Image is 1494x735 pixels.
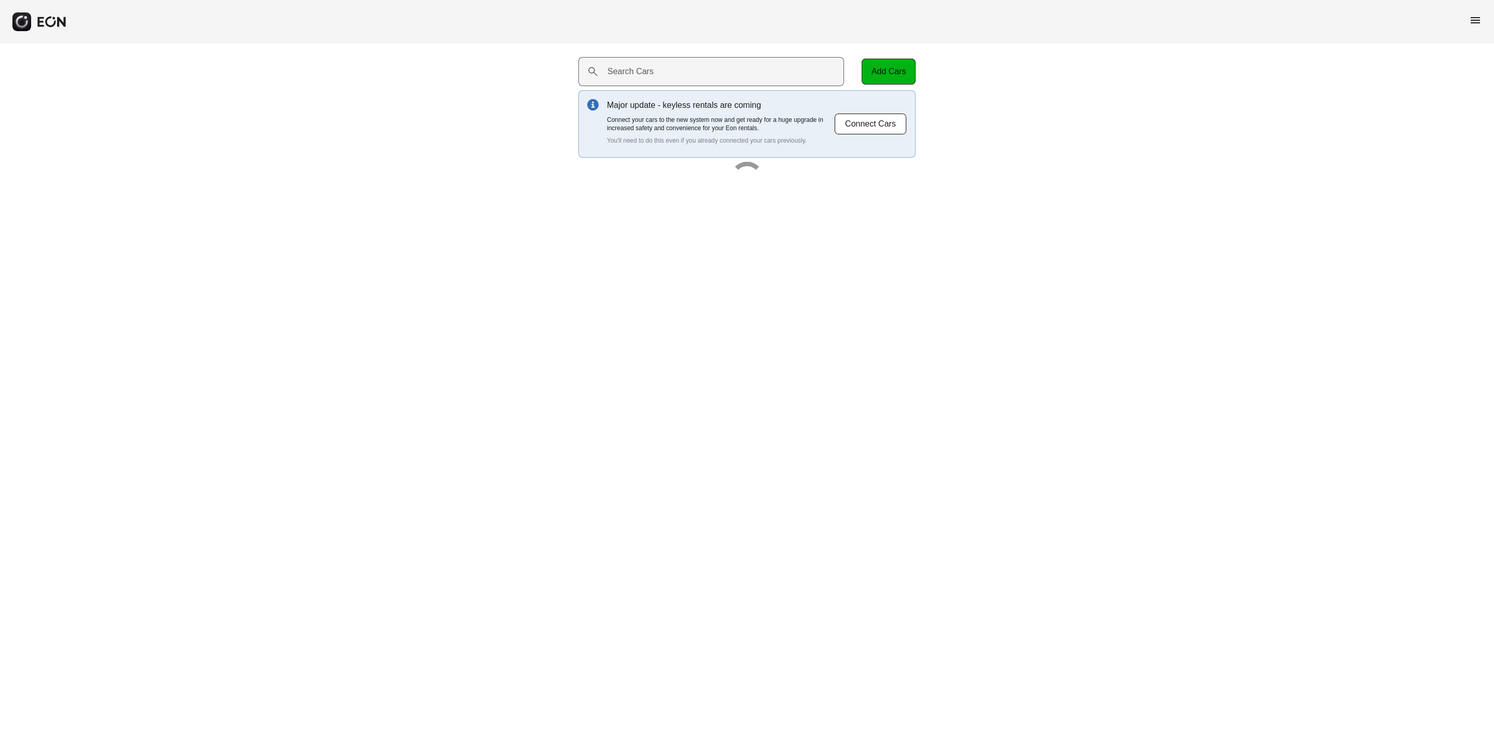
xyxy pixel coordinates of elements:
label: Search Cars [607,65,654,78]
p: Connect your cars to the new system now and get ready for a huge upgrade in increased safety and ... [607,116,834,132]
p: Major update - keyless rentals are coming [607,99,834,112]
p: You'll need to do this even if you already connected your cars previously. [607,136,834,145]
button: Connect Cars [834,113,907,135]
button: Add Cars [862,59,916,85]
span: menu [1469,14,1482,26]
img: info [587,99,599,110]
